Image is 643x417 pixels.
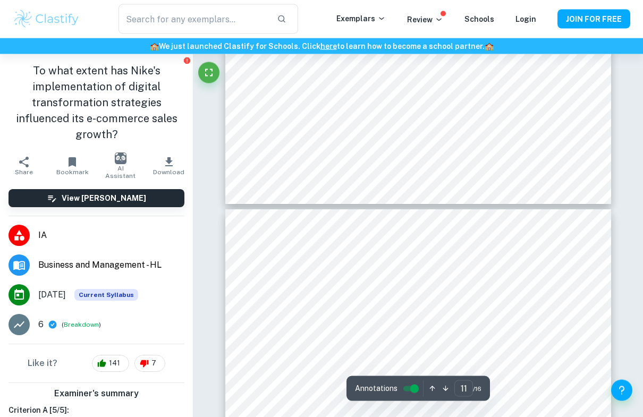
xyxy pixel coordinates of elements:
[9,404,184,416] h6: Criterion A [ 5 / 5 ]:
[611,380,632,401] button: Help and Feedback
[13,8,80,30] img: Clastify logo
[119,4,268,34] input: Search for any exemplars...
[62,320,101,330] span: ( )
[103,165,139,180] span: AI Assistant
[103,358,126,369] span: 141
[97,151,145,181] button: AI Assistant
[145,151,193,181] button: Download
[464,15,494,23] a: Schools
[320,42,337,50] a: here
[134,355,165,372] div: 7
[48,151,97,181] button: Bookmark
[407,14,443,25] p: Review
[15,168,33,176] span: Share
[38,259,184,271] span: Business and Management - HL
[38,288,66,301] span: [DATE]
[74,289,138,301] div: This exemplar is based on the current syllabus. Feel free to refer to it for inspiration/ideas wh...
[473,384,481,394] span: / 16
[115,152,126,164] img: AI Assistant
[9,63,184,142] h1: To what extent has Nike's implementation of digital transformation strategies influenced its e-co...
[38,318,44,331] p: 6
[56,168,89,176] span: Bookmark
[92,355,129,372] div: 141
[557,10,630,29] button: JOIN FOR FREE
[153,168,184,176] span: Download
[74,289,138,301] span: Current Syllabus
[150,42,159,50] span: 🏫
[198,62,219,83] button: Fullscreen
[4,387,189,400] h6: Examiner's summary
[336,13,386,24] p: Exemplars
[28,357,57,370] h6: Like it?
[183,56,191,64] button: Report issue
[2,40,641,52] h6: We just launched Clastify for Schools. Click to learn how to become a school partner.
[64,320,99,329] button: Breakdown
[38,229,184,242] span: IA
[355,383,397,394] span: Annotations
[62,192,146,204] h6: View [PERSON_NAME]
[9,189,184,207] button: View [PERSON_NAME]
[485,42,494,50] span: 🏫
[515,15,536,23] a: Login
[146,358,162,369] span: 7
